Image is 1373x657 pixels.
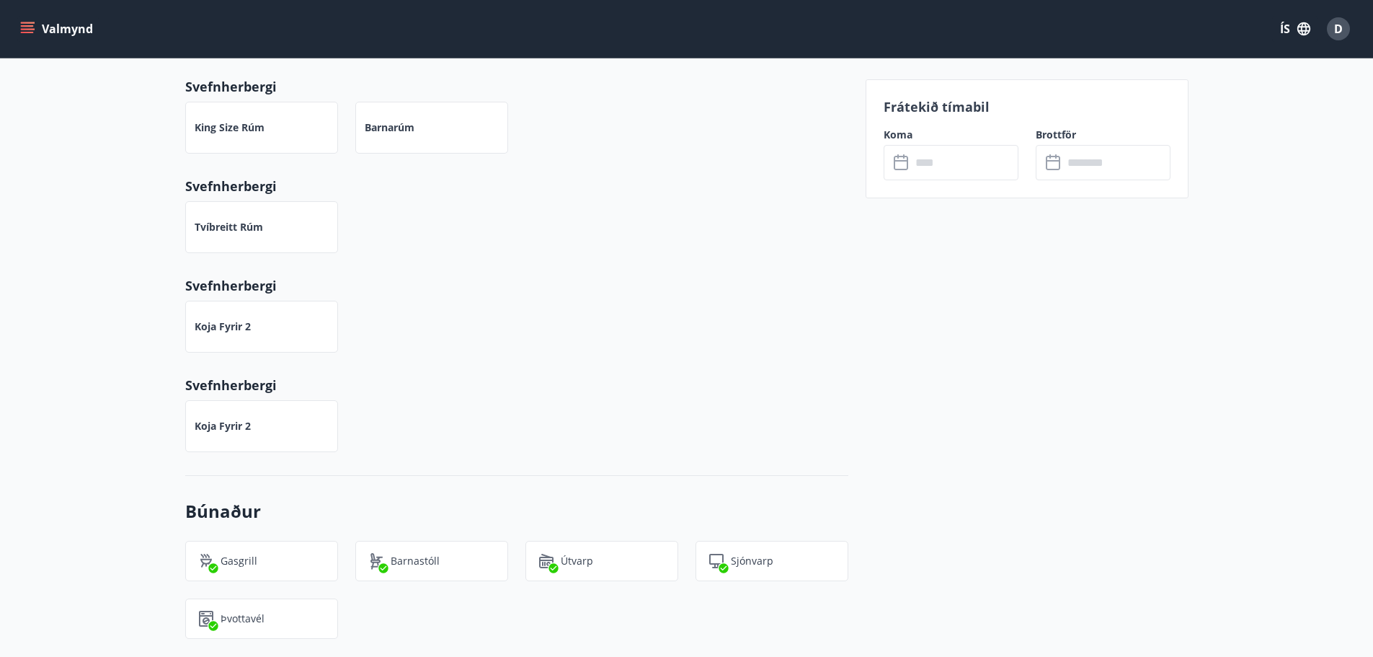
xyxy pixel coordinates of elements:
[731,554,773,568] p: Sjónvarp
[708,552,725,570] img: mAminyBEY3mRTAfayxHTq5gfGd6GwGu9CEpuJRvg.svg
[365,120,414,135] p: Barnarúm
[1321,12,1356,46] button: D
[185,77,848,96] p: Svefnherbergi
[538,552,555,570] img: HjsXMP79zaSHlY54vW4Et0sdqheuFiP1RYfGwuXf.svg
[185,276,848,295] p: Svefnherbergi
[197,552,215,570] img: ZXjrS3QKesehq6nQAPjaRuRTI364z8ohTALB4wBr.svg
[195,419,251,433] p: Koja fyrir 2
[185,177,848,195] p: Svefnherbergi
[221,612,265,626] p: Þvottavél
[185,376,848,394] p: Svefnherbergi
[221,554,257,568] p: Gasgrill
[1272,16,1318,42] button: ÍS
[391,554,440,568] p: Barnastóll
[1334,21,1343,37] span: D
[195,220,263,234] p: Tvíbreitt rúm
[368,552,385,570] img: ro1VYixuww4Qdd7lsw8J65QhOwJZ1j2DOUyXo3Mt.svg
[185,499,848,524] h3: Búnaður
[17,16,99,42] button: menu
[884,128,1018,142] label: Koma
[195,120,265,135] p: King Size rúm
[197,610,215,627] img: Dl16BY4EX9PAW649lg1C3oBuIaAsR6QVDQBO2cTm.svg
[561,554,593,568] p: Útvarp
[1036,128,1170,142] label: Brottför
[195,319,251,334] p: Koja fyrir 2
[884,97,1170,116] p: Frátekið tímabil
